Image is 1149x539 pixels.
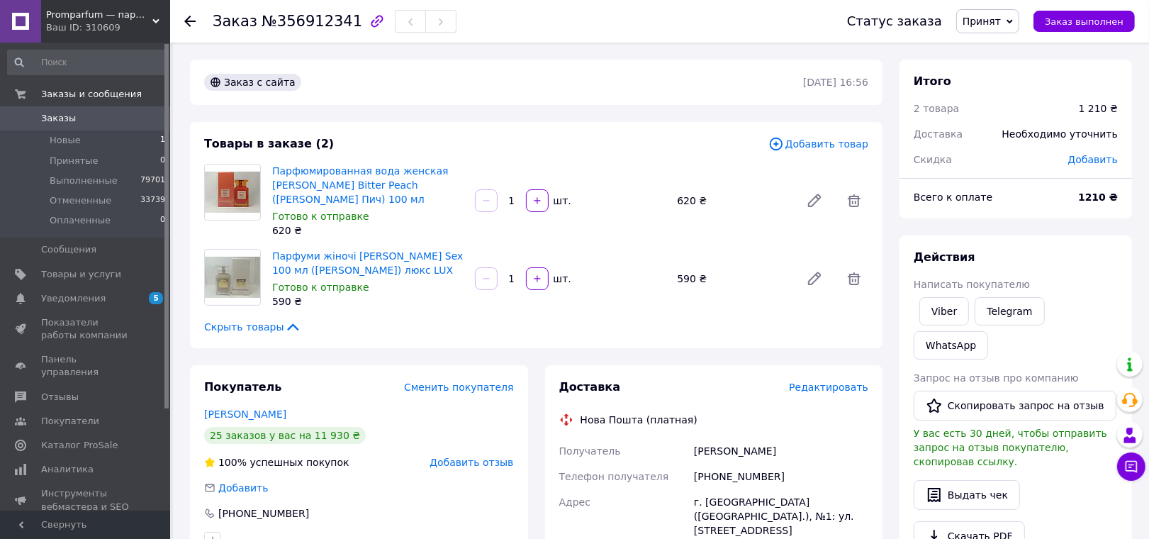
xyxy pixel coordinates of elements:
span: Заказы [41,112,76,125]
b: 1210 ₴ [1078,191,1118,203]
span: Телефон получателя [559,471,669,482]
span: Выполненные [50,174,118,187]
a: Telegram [975,297,1044,326]
div: шт. [550,194,573,208]
span: Добавить [218,482,268,494]
span: Promparfum — парфюмерия, косметика, ногтевой сервис [46,9,152,21]
span: Заказ выполнен [1045,16,1123,27]
input: Поиск [7,50,167,75]
a: Редактировать [800,265,829,293]
button: Чат с покупателем [1117,452,1145,481]
span: Готово к отправке [272,282,369,293]
span: Инструменты вебмастера и SEO [41,487,131,513]
span: Сообщения [41,243,96,256]
span: Отзывы [41,391,79,404]
span: Адрес [559,496,590,508]
span: 0 [160,155,165,167]
span: Готово к отправке [272,211,369,222]
span: Сменить покупателя [404,382,513,393]
span: 1 [160,134,165,147]
div: Статус заказа [847,14,942,28]
span: Получатель [559,445,621,457]
a: Парфюмированная вода женская [PERSON_NAME] Bitter Peach ([PERSON_NAME] Пич) 100 мл [272,165,449,205]
span: Аналитика [41,463,94,476]
span: 0 [160,214,165,227]
span: Отмененные [50,194,111,207]
div: Вернуться назад [184,14,196,28]
span: Товары в заказе (2) [204,137,334,150]
span: У вас есть 30 дней, чтобы отправить запрос на отзыв покупателю, скопировав ссылку. [914,428,1107,467]
span: Запрос на отзыв про компанию [914,372,1079,384]
span: Покупатели [41,415,99,428]
div: [PHONE_NUMBER] [691,464,871,489]
div: 1 210 ₴ [1079,101,1118,116]
span: 5 [149,292,163,304]
img: Парфюмированная вода женская Tom Ford Bitter Peach (Том Форд Биттер Пич) 100 мл [205,172,260,213]
span: 100% [218,457,247,468]
span: Панель управления [41,353,131,379]
span: Добавить отзыв [430,457,513,468]
a: Парфуми жіночі [PERSON_NAME] Sex 100 мл ([PERSON_NAME]) люкс LUX [272,250,463,276]
div: [PERSON_NAME] [691,438,871,464]
span: Принят [963,16,1001,27]
div: 590 ₴ [671,269,795,289]
span: Товары и услуги [41,268,121,281]
div: 620 ₴ [671,191,795,211]
span: Добавить товар [768,136,868,152]
button: Выдать чек [914,480,1020,510]
div: [PHONE_NUMBER] [217,506,310,521]
span: Удалить [840,187,868,215]
span: Покупатель [204,380,281,394]
span: Редактировать [789,382,868,393]
span: Написать покупателю [914,279,1030,290]
div: 590 ₴ [272,294,464,309]
span: 79701 [140,174,165,187]
a: WhatsApp [914,331,988,360]
a: [PERSON_NAME] [204,409,286,420]
span: Доставка [914,128,963,140]
span: Скрыть товары [204,320,301,334]
span: Скидка [914,154,952,165]
div: Ваш ID: 310609 [46,21,170,34]
span: Показатели работы компании [41,316,131,342]
span: Каталог ProSale [41,439,118,452]
span: Принятые [50,155,99,167]
div: Необходимо уточнить [994,118,1126,150]
span: Уведомления [41,292,106,305]
span: Доставка [559,380,621,394]
span: Заказы и сообщения [41,88,142,101]
span: Оплаченные [50,214,111,227]
a: Viber [919,297,969,326]
button: Заказ выполнен [1033,11,1135,32]
div: 25 заказов у вас на 11 930 ₴ [204,427,366,444]
div: шт. [550,272,573,286]
div: успешных покупок [204,455,349,469]
time: [DATE] 16:56 [803,77,868,88]
span: 2 товара [914,103,959,114]
span: 33739 [140,194,165,207]
span: Итого [914,74,951,88]
div: 620 ₴ [272,223,464,238]
span: Новые [50,134,81,147]
a: Редактировать [800,187,829,215]
span: Заказ [213,13,257,30]
div: Нова Пошта (платная) [577,413,701,427]
span: №356912341 [262,13,362,30]
span: Действия [914,250,975,264]
img: Парфуми жіночі TOM FORD Vanilla Sex 100 мл (том форд ваніла секс) люкс LUX [205,257,260,299]
span: Всего к оплате [914,191,992,203]
button: Скопировать запрос на отзыв [914,391,1116,421]
span: Добавить [1068,154,1118,165]
div: Заказ с сайта [204,74,301,91]
span: Удалить [840,265,868,293]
